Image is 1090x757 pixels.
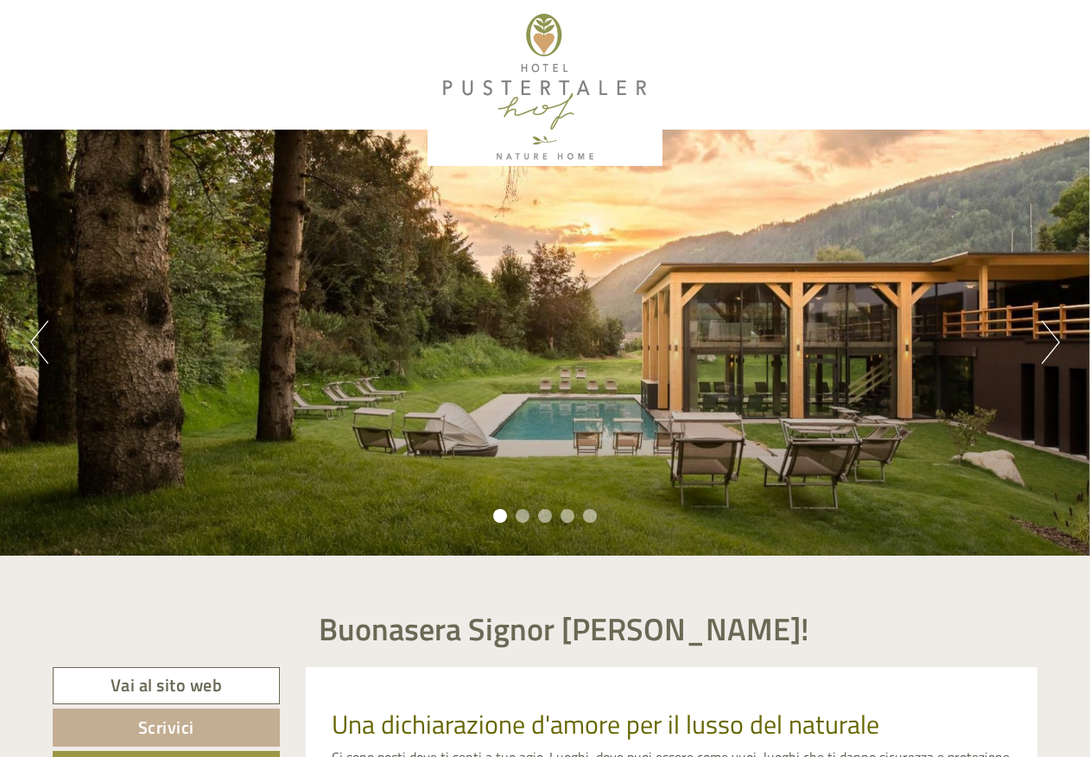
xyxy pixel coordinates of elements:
[53,709,280,747] a: Scrivici
[1042,321,1060,364] button: Next
[30,321,48,364] button: Previous
[332,704,879,744] span: Una dichiarazione d'amore per il lusso del naturale
[53,667,280,704] a: Vai al sito web
[319,612,809,646] h1: Buonasera Signor [PERSON_NAME]!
